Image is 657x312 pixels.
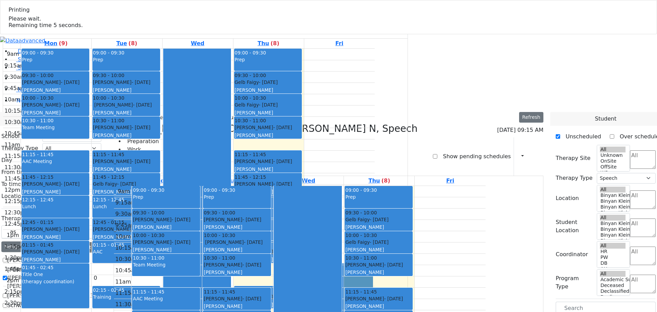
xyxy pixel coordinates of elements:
span: - [DATE] [370,239,388,245]
div: Prep [22,56,89,63]
option: Binyan Klein 3 [600,232,626,238]
span: - [DATE] [133,102,152,108]
div: [PERSON_NAME] [345,224,412,230]
div: [PERSON_NAME] [93,132,160,139]
div: [PERSON_NAME] [93,101,160,108]
span: 10:00 - 10:30 [235,95,266,101]
span: 10:00 - 10:30 [93,95,125,101]
div: [PERSON_NAME] [133,224,199,230]
div: [PERSON_NAME] [133,239,199,246]
div: [PERSON_NAME] [204,216,270,223]
div: [PERSON_NAME] [235,87,301,93]
div: Gelb Faigy [93,180,160,187]
span: Please wait. [9,15,83,28]
div: (therapy coordination) [22,278,89,285]
div: [PERSON_NAME] [204,269,270,276]
div: 10:30am [114,255,141,263]
div: [PERSON_NAME] [235,109,301,116]
div: [PERSON_NAME] [345,303,412,310]
label: (9) [59,39,68,48]
span: - [DATE] [259,79,278,85]
span: 12:45 - 01:15 [22,219,54,226]
div: 12:45pm [3,220,30,228]
span: - [DATE] [242,296,261,301]
div: 10:15am [3,107,30,115]
div: 2:30pm [3,299,27,307]
span: - [DATE] [244,239,262,245]
span: 10:30 - 11:00 [204,254,235,261]
div: Prep [204,194,270,200]
div: Training [93,294,160,300]
span: 10:30 - 11:00 [22,118,54,123]
span: 09:00 - 09:30 [235,50,266,55]
div: 12:30pm [3,209,30,217]
span: 10:30 - 11:00 [133,255,164,261]
span: Printing [9,6,83,14]
span: 09:30 - 10:00 [204,209,235,216]
div: [PERSON_NAME] [22,101,89,108]
div: 12:15pm [3,197,30,205]
div: [PERSON_NAME] [235,166,301,173]
div: 2:15pm [3,288,27,296]
span: - [DATE] [273,181,292,187]
option: Binyan Klein 4 [600,226,626,232]
div: Team Meeting [133,261,199,268]
label: Program Type [556,274,593,291]
span: 01:15 - 01:45 [93,242,125,248]
div: Gelb Faigy [345,239,412,246]
div: [PERSON_NAME] [93,124,160,131]
span: - [DATE] [259,102,278,108]
span: 11:15 - 11:45 [204,288,235,295]
div: AAC [93,248,160,255]
option: Binyan Klein 2 [600,238,626,244]
label: Coordinator [556,250,588,259]
span: 09:00 - 09:30 [133,187,164,193]
textarea: Search [630,219,656,237]
span: 12:15 - 12:45 [22,197,54,202]
div: [PERSON_NAME] [22,79,89,86]
option: All [600,243,626,249]
div: 9:45am [3,84,27,92]
option: HR [600,249,626,254]
div: Delete [539,151,543,162]
div: 12pm [3,186,22,194]
label: Therapy Type [1,144,38,152]
span: 11:15 - 11:45 [22,152,54,157]
div: 10am [3,96,22,104]
div: [PERSON_NAME] [22,256,89,263]
span: 12:15 - 12:45 [93,197,125,202]
a: August 25, 2025 [43,39,69,48]
span: - [DATE] [242,217,261,222]
span: 01:45 - 02:45 [22,265,54,270]
label: Location [1,192,25,200]
span: 01:15 - 01:45 [22,241,54,248]
option: Declassified [600,288,626,294]
label: (8) [381,177,390,185]
div: 10:45am [3,129,30,138]
div: [PERSON_NAME] [93,109,160,116]
span: - [DATE] [171,239,190,245]
div: 2pm [5,276,21,285]
button: Refresh [519,112,543,123]
span: 10:30 - 11:00 [93,117,125,124]
span: 10:00 - 10:30 [204,232,235,239]
div: [PERSON_NAME] [93,79,160,86]
div: 10:45am [114,266,141,275]
span: Remaining time 5 seconds. [9,22,83,28]
label: Therapy Type [556,174,593,182]
div: Gelb Faigy [235,79,301,86]
div: AAC Meeting [133,295,199,302]
option: AH [600,266,626,272]
div: [PERSON_NAME] [235,158,301,165]
span: 10:00 - 10:30 [345,232,377,239]
div: [PERSON_NAME] [22,248,89,255]
span: 09:00 - 09:30 [22,50,54,55]
div: [PERSON_NAME] [93,226,160,233]
div: Team Meeting [22,124,89,131]
span: - [DATE] [273,159,292,164]
textarea: Search [630,150,656,169]
div: [PERSON_NAME] [93,166,160,173]
span: - [DATE] [117,181,136,187]
label: School Years [1,132,36,140]
span: - [DATE] [171,217,190,222]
